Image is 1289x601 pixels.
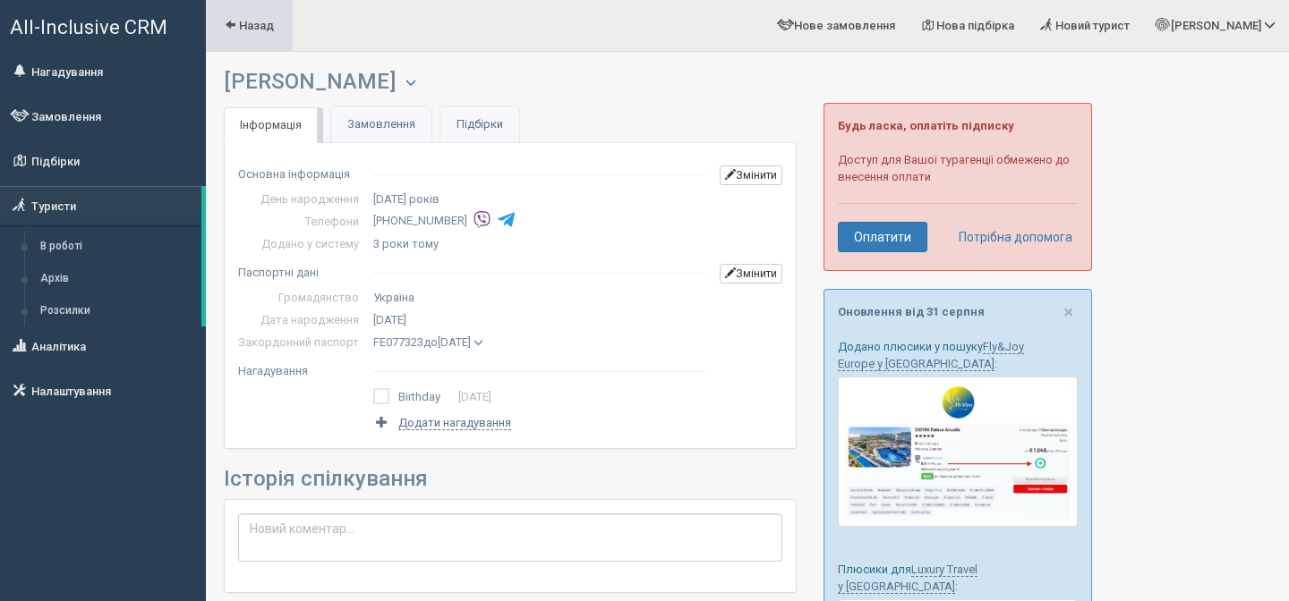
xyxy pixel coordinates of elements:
[458,390,491,403] a: [DATE]
[947,222,1073,252] a: Потрібна допомога
[398,416,511,430] span: Додати нагадування
[238,157,366,188] td: Основна інформація
[238,331,366,353] td: Закордонний паспорт
[366,188,713,210] td: [DATE] років
[238,353,366,382] td: Нагадування
[473,210,491,229] img: viber-colored.svg
[373,208,713,233] li: [PHONE_NUMBER]
[238,188,366,210] td: День народження
[224,70,797,94] h3: [PERSON_NAME]
[331,106,431,143] a: Замовлення
[238,255,366,286] td: Паспортні дані
[238,233,366,255] td: Додано у систему
[720,264,782,284] a: Змінити
[838,222,927,252] a: Оплатити
[794,19,895,32] span: Нове замовлення
[238,210,366,233] td: Телефони
[838,377,1078,527] img: fly-joy-de-proposal-crm-for-travel-agency.png
[238,286,366,309] td: Громадянство
[1063,303,1073,322] button: Close
[373,313,406,326] span: [DATE]
[373,335,483,349] span: до
[32,263,201,295] a: Архів
[440,106,519,143] a: Підбірки
[239,19,274,32] span: Назад
[32,231,201,263] a: В роботі
[838,338,1078,372] p: Додано плюсики у пошуку :
[1063,301,1073,323] span: ×
[936,19,1014,32] span: Нова підбірка
[224,467,797,490] h3: Історія спілкування
[438,335,471,349] span: [DATE]
[838,340,1024,371] a: Fly&Joy Europe у [GEOGRAPHIC_DATA]
[224,107,318,144] a: Інформація
[1,1,205,50] a: All-Inclusive CRM
[838,561,1078,595] p: Плюсики для :
[838,305,985,318] a: Оновлення від 31 серпня
[373,237,439,250] span: 3 роки тому
[720,165,782,185] a: Змінити
[238,309,366,331] td: Дата народження
[366,286,713,309] td: Україна
[398,385,458,410] td: Birthday
[240,118,302,131] span: Інформація
[32,295,201,327] a: Розсилки
[497,210,516,229] img: telegram-colored-4375108.svg
[824,103,1092,271] div: Доступ для Вашої турагенції обмежено до внесення оплати
[1055,19,1130,32] span: Новий турист
[838,119,1014,132] b: Будь ласка, оплатіть підписку
[373,414,511,431] a: Додати нагадування
[1171,19,1261,32] span: [PERSON_NAME]
[373,335,423,349] span: FE077323
[10,16,167,38] span: All-Inclusive CRM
